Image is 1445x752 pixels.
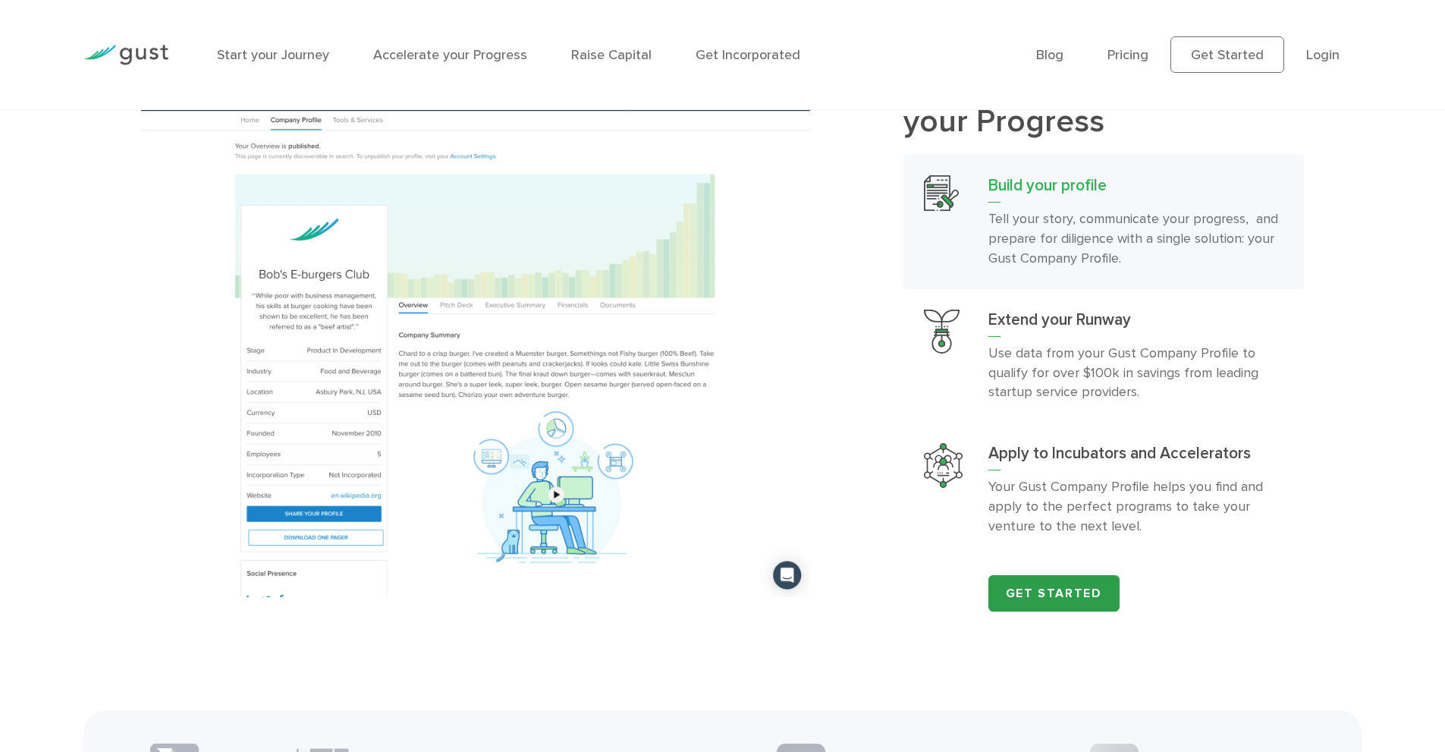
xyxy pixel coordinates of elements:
img: Build your profile [141,84,809,597]
img: Extend Your Runway [924,310,960,354]
p: Tell your story, communicate your progress, and prepare for diligence with a single solution: you... [988,209,1283,269]
a: Build Your ProfileBuild your profileTell your story, communicate your progress, and prepare for d... [903,155,1304,289]
a: Get Incorporated [696,47,800,63]
a: Raise Capital [571,47,652,63]
h3: Build your profile [988,175,1283,203]
img: Apply To Incubators And Accelerators [924,443,963,487]
a: Accelerate your Progress [373,47,527,63]
h3: Apply to Incubators and Accelerators [988,443,1283,470]
a: Start your Journey [217,47,329,63]
a: Blog [1036,47,1063,63]
h3: Extend your Runway [988,310,1283,337]
a: Get Started [988,575,1120,612]
h2: your Progress [903,71,1304,140]
p: Use data from your Gust Company Profile to qualify for over $100k in savings from leading startup... [988,344,1283,403]
a: Apply To Incubators And AcceleratorsApply to Incubators and AcceleratorsYour Gust Company Profile... [903,423,1304,557]
a: Get Started [1170,36,1284,73]
p: Your Gust Company Profile helps you find and apply to the perfect programs to take your venture t... [988,477,1283,536]
a: Extend Your RunwayExtend your RunwayUse data from your Gust Company Profile to qualify for over $... [903,289,1304,423]
img: Build Your Profile [924,175,960,211]
a: Login [1306,47,1340,63]
a: Pricing [1107,47,1148,63]
img: Gust Logo [83,45,168,65]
